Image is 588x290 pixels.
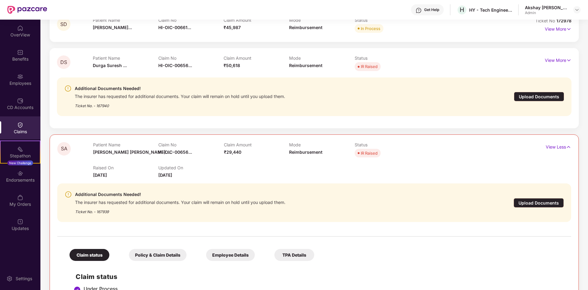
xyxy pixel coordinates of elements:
img: svg+xml;base64,PHN2ZyBpZD0iQ2xhaW0iIHhtbG5zPSJodHRwOi8vd3d3LnczLm9yZy8yMDAwL3N2ZyIgd2lkdGg9IjIwIi... [17,122,23,128]
div: New Challenge [7,160,33,165]
span: Durga Suresh ... [93,63,127,68]
p: Patient Name [93,55,158,61]
div: The insurer has requested for additional documents. Your claim will remain on hold until you uplo... [75,92,285,99]
div: Akshay [PERSON_NAME] [525,5,568,10]
img: svg+xml;base64,PHN2ZyBpZD0iU2V0dGluZy0yMHgyMCIgeG1sbnM9Imh0dHA6Ly93d3cudzMub3JnLzIwMDAvc3ZnIiB3aW... [6,276,13,282]
span: ₹45,987 [224,25,241,30]
span: [PERSON_NAME]... [93,25,132,30]
img: svg+xml;base64,PHN2ZyBpZD0iRW1wbG95ZWVzIiB4bWxucz0iaHR0cDovL3d3dy53My5vcmcvMjAwMC9zdmciIHdpZHRoPS... [17,73,23,80]
img: svg+xml;base64,PHN2ZyBpZD0iV2FybmluZ18tXzI0eDI0IiBkYXRhLW5hbWU9Ildhcm5pbmcgLSAyNHgyNCIgeG1sbnM9Im... [65,191,72,198]
div: Get Help [424,7,439,12]
div: The insurer has requested for additional documents. Your claim will remain on hold until you uplo... [75,198,285,205]
span: [PERSON_NAME] [PERSON_NAME] ... [93,149,170,155]
span: Ticket No [535,18,556,23]
p: Status [355,142,420,147]
p: Claim No [158,55,224,61]
p: Status [355,55,420,61]
p: Status [355,17,420,23]
span: Reimbursement [289,63,322,68]
p: Mode [289,55,355,61]
img: svg+xml;base64,PHN2ZyB4bWxucz0iaHR0cDovL3d3dy53My5vcmcvMjAwMC9zdmciIHdpZHRoPSIxNyIgaGVpZ2h0PSIxNy... [566,57,571,64]
img: svg+xml;base64,PHN2ZyBpZD0iTXlfT3JkZXJzIiBkYXRhLW5hbWU9Ik15IE9yZGVycyIgeG1sbnM9Imh0dHA6Ly93d3cudz... [17,194,23,201]
img: svg+xml;base64,PHN2ZyBpZD0iRW5kb3JzZW1lbnRzIiB4bWxucz0iaHR0cDovL3d3dy53My5vcmcvMjAwMC9zdmciIHdpZH... [17,170,23,176]
span: SD [60,22,67,27]
p: Claim No [158,17,224,23]
span: ₹50,618 [224,63,240,68]
p: Raised On [93,165,159,170]
span: HI-OIC-00656... [158,149,192,155]
img: svg+xml;base64,PHN2ZyBpZD0iQ0RfQWNjb3VudHMiIGRhdGEtbmFtZT0iQ0QgQWNjb3VudHMiIHhtbG5zPSJodHRwOi8vd3... [17,98,23,104]
div: IR Raised [361,150,378,156]
p: Claim Amount [224,17,289,23]
div: TPA Details [274,249,314,261]
span: HI-OIC-00661... [158,25,191,30]
div: Additional Documents Needed! [75,191,285,198]
p: View More [545,24,571,32]
img: svg+xml;base64,PHN2ZyBpZD0iSGVscC0zMngzMiIgeG1sbnM9Imh0dHA6Ly93d3cudzMub3JnLzIwMDAvc3ZnIiB3aWR0aD... [416,7,422,13]
img: svg+xml;base64,PHN2ZyBpZD0iRHJvcGRvd24tMzJ4MzIiIHhtbG5zPSJodHRwOi8vd3d3LnczLm9yZy8yMDAwL3N2ZyIgd2... [575,7,579,12]
div: IR Raised [361,63,378,70]
div: Stepathon [1,153,40,159]
p: Updated On [158,165,224,170]
img: svg+xml;base64,PHN2ZyBpZD0iSG9tZSIgeG1sbnM9Imh0dHA6Ly93d3cudzMub3JnLzIwMDAvc3ZnIiB3aWR0aD0iMjAiIG... [17,25,23,31]
div: Claim status [70,249,109,261]
div: Ticket No. - 167939 [75,205,285,215]
p: Patient Name [93,142,159,147]
img: svg+xml;base64,PHN2ZyBpZD0iVXBkYXRlZCIgeG1sbnM9Imh0dHA6Ly93d3cudzMub3JnLzIwMDAvc3ZnIiB3aWR0aD0iMj... [17,219,23,225]
span: ₹29,440 [224,149,241,155]
span: Reimbursement [289,25,322,30]
span: H [460,6,464,13]
div: Additional Documents Needed! [75,85,285,92]
img: svg+xml;base64,PHN2ZyBpZD0iQmVuZWZpdHMiIHhtbG5zPSJodHRwOi8vd3d3LnczLm9yZy8yMDAwL3N2ZyIgd2lkdGg9Ij... [17,49,23,55]
img: svg+xml;base64,PHN2ZyB4bWxucz0iaHR0cDovL3d3dy53My5vcmcvMjAwMC9zdmciIHdpZHRoPSIyMSIgaGVpZ2h0PSIyMC... [17,146,23,152]
div: Policy & Claim Details [129,249,187,261]
div: Ticket No. - 167940 [75,99,285,109]
p: Claim Amount [224,55,289,61]
p: Claim Amount [224,142,289,147]
div: In Process [361,25,380,32]
p: Mode [289,17,355,23]
span: HI-OIC-00656... [158,63,192,68]
p: View More [545,55,571,64]
h2: Claim status [76,272,565,282]
p: View Less [546,142,571,150]
p: Patient Name [93,17,158,23]
p: Claim No [158,142,224,147]
span: [DATE] [158,172,172,178]
div: Upload Documents [514,198,564,208]
span: DS [60,60,67,65]
div: Upload Documents [514,92,564,101]
span: SA [61,146,67,151]
img: svg+xml;base64,PHN2ZyB4bWxucz0iaHR0cDovL3d3dy53My5vcmcvMjAwMC9zdmciIHdpZHRoPSIxNyIgaGVpZ2h0PSIxNy... [566,144,571,150]
span: [DATE] [93,172,107,178]
p: Mode [289,142,355,147]
div: Admin [525,10,568,15]
span: 172978 [556,18,571,23]
span: Reimbursement [289,149,322,155]
div: Employee Details [206,249,255,261]
img: New Pazcare Logo [7,6,47,14]
img: svg+xml;base64,PHN2ZyB4bWxucz0iaHR0cDovL3d3dy53My5vcmcvMjAwMC9zdmciIHdpZHRoPSIxNyIgaGVpZ2h0PSIxNy... [566,26,571,32]
div: HY - Tech Engineers Limited [469,7,512,13]
img: svg+xml;base64,PHN2ZyBpZD0iV2FybmluZ18tXzI0eDI0IiBkYXRhLW5hbWU9Ildhcm5pbmcgLSAyNHgyNCIgeG1sbnM9Im... [64,85,72,92]
div: Settings [14,276,34,282]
